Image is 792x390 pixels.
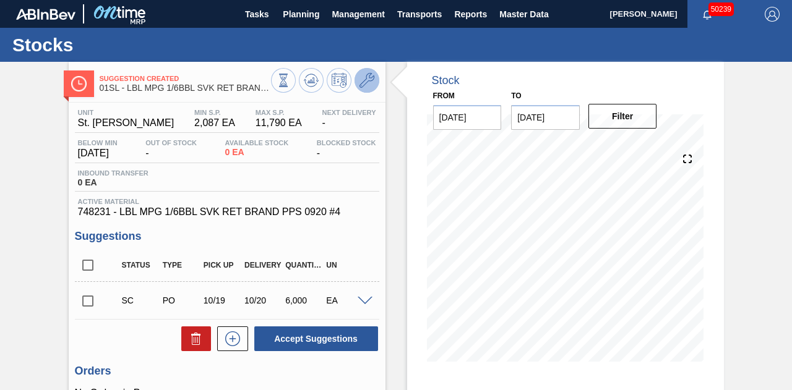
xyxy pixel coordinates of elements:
[511,105,580,130] input: mm/dd/yyyy
[282,295,325,305] div: 6,000
[200,261,244,269] div: Pick up
[271,68,296,93] button: Stocks Overview
[511,91,521,100] label: to
[323,295,366,305] div: EA
[248,325,379,352] div: Accept Suggestions
[211,326,248,351] div: New suggestion
[299,68,324,93] button: Update Chart
[200,295,244,305] div: 10/19/2025
[225,139,289,146] span: Available Stock
[687,6,727,23] button: Notifications
[355,68,379,93] button: Go to Master Data / General
[194,109,235,116] span: MIN S.P.
[282,261,325,269] div: Quantity
[78,178,148,187] span: 0 EA
[765,7,780,22] img: Logout
[283,7,319,22] span: Planning
[319,109,379,129] div: -
[78,117,174,129] span: St. [PERSON_NAME]
[254,326,378,351] button: Accept Suggestions
[241,295,285,305] div: 10/20/2025
[322,109,376,116] span: Next Delivery
[78,109,174,116] span: Unit
[332,7,385,22] span: Management
[75,365,379,378] h3: Orders
[314,139,379,159] div: -
[100,83,271,93] span: 01SL - LBL MPG 1/6BBL SVK RET BRAND PPS #4
[433,91,455,100] label: From
[78,198,376,205] span: Active Material
[432,74,460,87] div: Stock
[119,261,162,269] div: Status
[71,76,87,91] img: Ícone
[433,105,502,130] input: mm/dd/yyyy
[160,295,203,305] div: Purchase order
[75,230,379,243] h3: Suggestions
[256,109,302,116] span: MAX S.P.
[708,2,734,16] span: 50239
[145,139,197,146] span: Out Of Stock
[16,9,75,20] img: TNhmsLtSVTkK8tSr43FrP2fwEKptu5GPRR3wAAAABJRU5ErkJggg==
[243,7,270,22] span: Tasks
[100,75,271,82] span: Suggestion Created
[119,295,162,305] div: Suggestion Created
[142,139,200,159] div: -
[241,261,285,269] div: Delivery
[317,139,376,146] span: Blocked Stock
[78,206,376,218] span: 748231 - LBL MPG 1/6BBL SVK RET BRAND PPS 0920 #4
[78,139,118,146] span: Below Min
[12,38,232,52] h1: Stocks
[160,261,203,269] div: Type
[327,68,351,93] button: Schedule Inventory
[499,7,548,22] span: Master Data
[78,148,118,159] span: [DATE]
[78,169,148,177] span: Inbound Transfer
[175,326,211,351] div: Delete Suggestions
[225,148,289,157] span: 0 EA
[397,7,442,22] span: Transports
[256,117,302,129] span: 11,790 EA
[323,261,366,269] div: UN
[588,104,657,129] button: Filter
[454,7,487,22] span: Reports
[194,117,235,129] span: 2,087 EA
